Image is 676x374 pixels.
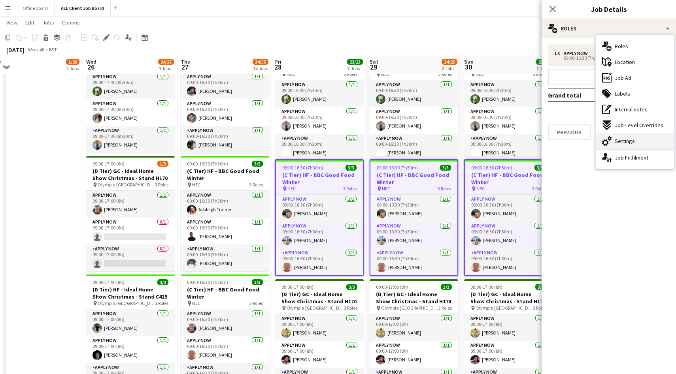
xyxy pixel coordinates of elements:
[253,59,268,65] span: 34/55
[596,150,674,165] div: Job Fulfilment
[181,286,269,300] h3: (C Tier) HF - BBC Good Food Winter
[181,58,191,65] span: Thu
[276,222,363,248] app-card-role: APPLY NOW1/109:00-16:30 (7h30m)[PERSON_NAME]
[86,309,175,336] app-card-role: APPLY NOW1/109:00-17:00 (8h)[PERSON_NAME]
[377,165,418,171] span: 09:00-16:30 (7h30m)
[615,74,631,81] span: Job Ad
[274,62,281,71] span: 28
[533,305,546,311] span: 3 Roles
[370,80,458,107] app-card-role: APPLY NOW1/109:00-16:30 (7h30m)[PERSON_NAME]
[55,0,111,16] button: ALL Client Job Board
[157,279,168,285] span: 3/3
[440,165,451,171] span: 3/3
[66,66,79,71] div: 2 Jobs
[86,156,175,271] div: 09:00-17:00 (8h)1/3(D Tier) GC - Ideal Home Show Christmas - Stand H170 Olympia [GEOGRAPHIC_DATA]...
[276,171,363,186] h3: (C Tier) HF - BBC Good Food Winter
[615,137,635,145] span: Settings
[564,51,591,56] div: APPLY NOW
[59,17,83,28] a: Comms
[181,72,269,99] app-card-role: APPLY NOW1/109:00-16:30 (7h30m)[PERSON_NAME]
[542,19,676,38] div: Roles
[465,171,552,186] h3: (C Tier) HF - BBC Good Food Winter
[442,59,457,65] span: 24/25
[39,17,57,28] a: Jobs
[476,305,533,311] span: Olympia [GEOGRAPHIC_DATA]
[192,182,200,188] span: NEC
[86,336,175,363] app-card-role: APPLY NOW1/109:00-17:00 (8h)[PERSON_NAME]
[86,126,175,153] app-card-role: APPLY NOW1/109:00-17:30 (8h30m)[PERSON_NAME]
[249,182,263,188] span: 3 Roles
[615,43,628,50] span: Roles
[86,244,175,271] app-card-role: APPLY NOW0/109:00-17:00 (8h)
[86,191,175,218] app-card-role: APPLY NOW1/109:00-17:00 (8h)[PERSON_NAME]
[554,56,655,60] div: 09:00-16:30 (7h30m)
[98,300,155,306] span: Olympia [GEOGRAPHIC_DATA]
[181,167,269,182] h3: (C Tier) HF - BBC Good Food Winter
[6,46,25,54] div: [DATE]
[464,39,553,156] app-job-card: Updated09:00-16:30 (7h30m)3/3(B Tier) HF - BBC Good Food Winter NEC3 RolesAPPLY NOW1/109:00-16:30...
[181,309,269,336] app-card-role: APPLY NOW1/109:00-16:30 (7h30m)[PERSON_NAME]
[157,161,168,167] span: 1/3
[548,70,670,85] button: Add role
[534,165,546,171] span: 3/3
[532,186,546,192] span: 3 Roles
[346,284,357,290] span: 3/3
[86,72,175,99] app-card-role: APPLY NOW1/109:00-17:30 (8h30m)[PERSON_NAME]
[181,126,269,153] app-card-role: APPLY NOW1/109:00-16:30 (7h30m)[PERSON_NAME]
[275,159,364,276] app-job-card: 09:00-16:30 (7h30m)3/3(C Tier) HF - BBC Good Food Winter NEC3 RolesAPPLY NOW1/109:00-16:30 (7h30m...
[548,89,632,101] td: Grand total
[252,279,263,285] span: 3/3
[370,222,457,248] app-card-role: APPLY NOW1/109:00-16:30 (7h30m)[PERSON_NAME]
[464,341,553,368] app-card-role: APPLY NOW1/109:00-17:00 (8h)[PERSON_NAME]
[98,182,155,188] span: Olympia [GEOGRAPHIC_DATA]
[464,80,553,107] app-card-role: APPLY NOW1/109:00-16:30 (7h30m)[PERSON_NAME]
[3,17,21,28] a: View
[370,248,457,275] app-card-role: APPLY NOW1/109:00-16:30 (7h30m)[PERSON_NAME]
[464,134,553,161] app-card-role: APPLY NOW1/109:00-16:30 (7h30m)[PERSON_NAME]
[370,171,457,186] h3: (C Tier) HF - BBC Good Food Winter
[344,305,357,311] span: 3 Roles
[282,165,323,171] span: 09:00-16:30 (7h30m)
[465,248,552,275] app-card-role: APPLY NOW1/109:00-16:30 (7h30m)[PERSON_NAME]
[22,17,38,28] a: Edit
[381,305,438,311] span: Olympia [GEOGRAPHIC_DATA]
[276,195,363,222] app-card-role: APPLY NOW1/109:00-16:30 (7h30m)[PERSON_NAME]
[281,284,313,290] span: 09:00-17:00 (8h)
[465,195,552,222] app-card-role: APPLY NOW1/109:00-16:30 (7h30m)[PERSON_NAME]
[275,291,364,305] h3: (D Tier) GC - Ideal Home Show Christmas - Stand H170
[181,38,269,153] div: 09:00-16:30 (7h30m)3/3(C Tier) GC - BBC Good Food Winter NEC3 RolesAPPLY NOW1/109:00-16:30 (7h30m...
[155,300,168,306] span: 3 Roles
[6,19,17,26] span: View
[275,39,364,156] app-job-card: Updated09:00-16:30 (7h30m)3/3(B Tier) HF - BBC Good Food Winter NEC3 RolesAPPLY NOW1/109:00-16:30...
[615,58,635,66] span: Location
[438,186,451,192] span: 3 Roles
[471,165,512,171] span: 09:00-16:30 (7h30m)
[464,291,553,305] h3: (D Tier) GC - Ideal Home Show Christmas - Stand H170
[86,167,175,182] h3: (D Tier) GC - Ideal Home Show Christmas - Stand H170
[343,186,357,192] span: 3 Roles
[370,159,458,276] app-job-card: 09:00-16:30 (7h30m)3/3(C Tier) HF - BBC Good Food Winter NEC3 RolesAPPLY NOW1/109:00-16:30 (7h30m...
[93,279,125,285] span: 09:00-17:00 (8h)
[253,66,268,71] div: 14 Jobs
[536,66,551,71] div: 7 Jobs
[287,305,344,311] span: Olympia [GEOGRAPHIC_DATA]
[275,341,364,368] app-card-role: APPLY NOW1/109:00-17:00 (8h)[PERSON_NAME]
[86,38,175,153] app-job-card: 09:00-17:30 (8h30m)3/3(C Tier) HF - Therapy Expo - Stand TG63 NEC3 RolesAPPLY NOW1/109:00-17:30 (...
[249,300,263,306] span: 3 Roles
[535,284,546,290] span: 3/3
[438,305,452,311] span: 3 Roles
[181,218,269,244] app-card-role: APPLY NOW1/109:00-16:30 (7h30m)[PERSON_NAME]
[464,159,553,276] app-job-card: 09:00-16:30 (7h30m)3/3(C Tier) HF - BBC Good Food Winter NEC3 RolesAPPLY NOW1/109:00-16:30 (7h30m...
[66,59,79,65] span: 1/20
[347,59,363,65] span: 23/23
[181,336,269,363] app-card-role: APPLY NOW1/109:00-16:30 (7h30m)[PERSON_NAME]
[252,161,263,167] span: 3/3
[275,134,364,161] app-card-role: APPLY NOW1/109:00-16:30 (7h30m)[PERSON_NAME]
[370,39,458,156] div: Updated09:00-16:30 (7h30m)3/3(B Tier) HF - BBC Good Food Winter NEC3 RolesAPPLY NOW1/109:00-16:30...
[615,106,648,113] span: Internal notes
[181,156,269,271] div: 09:00-16:30 (7h30m)3/3(C Tier) HF - BBC Good Food Winter NEC3 RolesAPPLY NOW1/109:00-16:30 (7h30m...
